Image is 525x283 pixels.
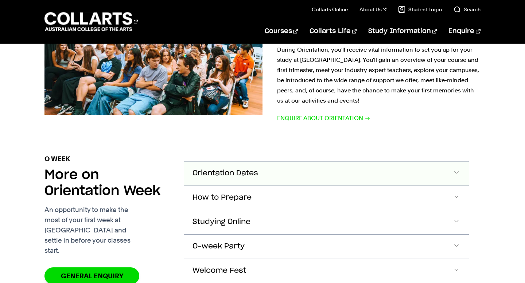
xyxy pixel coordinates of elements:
[265,19,298,43] a: Courses
[44,154,70,164] p: O week
[368,19,437,43] a: Study Information
[192,169,258,178] span: Orientation Dates
[277,14,481,106] p: Orientation is broken up into Orientation Week (O Week), the week before classes start, and Welco...
[454,6,481,13] a: Search
[192,194,252,202] span: How to Prepare
[44,205,172,256] p: An opportunity to make the most of your first week at [GEOGRAPHIC_DATA] and settle in before your...
[398,6,442,13] a: Student Login
[184,186,468,210] button: How to Prepare
[192,242,245,251] span: O-week Party
[192,267,246,275] span: Welcome Fest
[44,167,172,199] h2: More on Orientation Week
[184,162,468,186] button: Orientation Dates
[184,235,468,259] button: O-week Party
[184,210,468,234] button: Studying Online
[448,19,480,43] a: Enquire
[277,113,370,123] span: Enquire about Orientation
[310,19,357,43] a: Collarts Life
[184,259,468,283] button: Welcome Fest
[44,11,138,32] div: Go to homepage
[312,6,348,13] a: Collarts Online
[359,6,386,13] a: About Us
[192,218,250,226] span: Studying Online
